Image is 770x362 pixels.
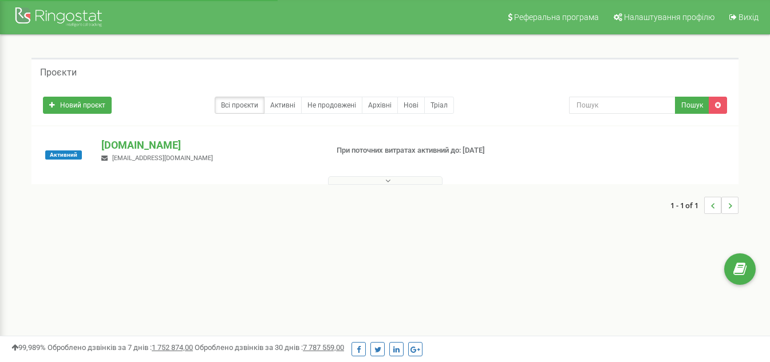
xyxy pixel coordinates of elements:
a: Всі проєкти [215,97,264,114]
span: 99,989% [11,343,46,352]
u: 7 787 559,00 [303,343,344,352]
span: Оброблено дзвінків за 30 днів : [195,343,344,352]
span: Оброблено дзвінків за 7 днів : [48,343,193,352]
nav: ... [670,185,739,225]
a: Новий проєкт [43,97,112,114]
a: Архівні [362,97,398,114]
input: Пошук [569,97,676,114]
span: 1 - 1 of 1 [670,197,704,214]
span: Налаштування профілю [624,13,714,22]
span: Реферальна програма [514,13,599,22]
button: Пошук [675,97,709,114]
p: [DOMAIN_NAME] [101,138,318,153]
a: Не продовжені [301,97,362,114]
span: [EMAIL_ADDRESS][DOMAIN_NAME] [112,154,213,162]
a: Тріал [424,97,454,114]
a: Активні [264,97,302,114]
h5: Проєкти [40,67,77,78]
u: 1 752 874,00 [152,343,193,352]
span: Активний [45,150,82,160]
p: При поточних витратах активний до: [DATE] [337,145,495,156]
span: Вихід [739,13,759,22]
a: Нові [397,97,425,114]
